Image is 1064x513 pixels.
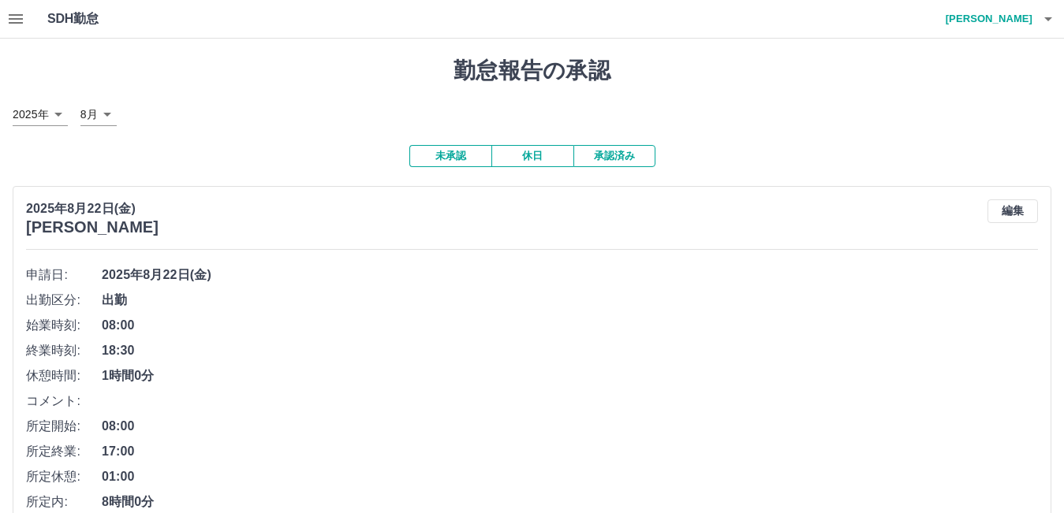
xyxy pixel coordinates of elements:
span: 申請日: [26,266,102,284]
span: 08:00 [102,417,1038,436]
span: 8時間0分 [102,493,1038,511]
span: 休憩時間: [26,366,102,385]
span: 始業時刻: [26,316,102,335]
div: 2025年 [13,103,68,126]
span: 所定内: [26,493,102,511]
span: 所定終業: [26,442,102,461]
p: 2025年8月22日(金) [26,199,159,218]
span: 18:30 [102,341,1038,360]
button: 編集 [987,199,1038,223]
button: 承認済み [573,145,655,167]
span: コメント: [26,392,102,411]
h1: 勤怠報告の承認 [13,58,1051,84]
span: 1時間0分 [102,366,1038,385]
button: 未承認 [409,145,491,167]
div: 8月 [80,103,117,126]
button: 休日 [491,145,573,167]
span: 01:00 [102,467,1038,486]
h3: [PERSON_NAME] [26,218,159,236]
span: 08:00 [102,316,1038,335]
span: 2025年8月22日(金) [102,266,1038,284]
span: 17:00 [102,442,1038,461]
span: 所定休憩: [26,467,102,486]
span: 出勤区分: [26,291,102,310]
span: 出勤 [102,291,1038,310]
span: 所定開始: [26,417,102,436]
span: 終業時刻: [26,341,102,360]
